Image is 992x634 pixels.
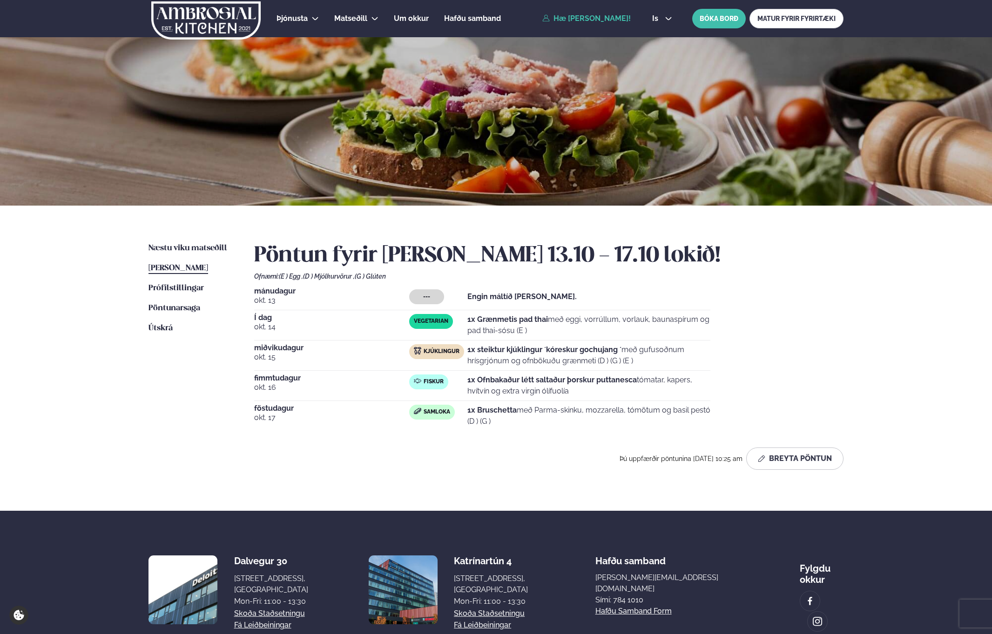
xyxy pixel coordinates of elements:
div: Mon-Fri: 11:00 - 13:30 [234,596,308,607]
a: Um okkur [394,13,429,24]
span: fimmtudagur [254,374,409,382]
img: image alt [805,596,815,607]
span: Hafðu samband [595,548,666,567]
button: Breyta Pöntun [746,447,844,470]
img: chicken.svg [414,347,421,354]
div: [STREET_ADDRESS], [GEOGRAPHIC_DATA] [454,573,528,595]
span: okt. 17 [254,412,409,423]
button: is [645,15,680,22]
span: okt. 15 [254,352,409,363]
strong: Engin máltíð [PERSON_NAME]. [467,292,577,301]
p: með Parma-skinku, mozzarella, tómötum og basil pestó (D ) (G ) [467,405,710,427]
strong: 1x Ofnbakaður létt saltaður þorskur puttanesca [467,375,637,384]
span: Prófílstillingar [148,284,204,292]
span: Hafðu samband [444,14,501,23]
span: föstudagur [254,405,409,412]
h2: Pöntun fyrir [PERSON_NAME] 13.10 - 17.10 lokið! [254,243,844,269]
strong: 1x Grænmetis pad thai [467,315,548,324]
a: Matseðill [334,13,367,24]
div: Katrínartún 4 [454,555,528,567]
div: [STREET_ADDRESS], [GEOGRAPHIC_DATA] [234,573,308,595]
p: með eggi, vorrúllum, vorlauk, baunaspírum og pad thai-sósu (E ) [467,314,710,336]
a: Útskrá [148,323,173,334]
img: fish.svg [414,377,421,385]
span: Fiskur [424,378,444,386]
a: Fá leiðbeiningar [234,620,291,631]
span: Vegetarian [414,318,448,325]
span: (G ) Glúten [355,273,386,280]
strong: 1x Bruschetta [467,406,517,414]
span: Útskrá [148,324,173,332]
a: Hafðu samband [444,13,501,24]
a: [PERSON_NAME] [148,263,208,274]
img: sandwich-new-16px.svg [414,408,421,414]
img: image alt [148,555,217,624]
a: Cookie settings [9,606,28,625]
span: mánudagur [254,287,409,295]
p: Sími: 784 1010 [595,594,733,606]
button: BÓKA BORÐ [692,9,746,28]
div: Dalvegur 30 [234,555,308,567]
a: Prófílstillingar [148,283,204,294]
a: Næstu viku matseðill [148,243,227,254]
div: Ofnæmi: [254,273,844,280]
span: Þú uppfærðir pöntunina [DATE] 10:25 am [620,455,742,462]
img: image alt [369,555,438,624]
p: með gufusoðnum hrísgrjónum og ofnbökuðu grænmeti (D ) (G ) (E ) [467,344,710,367]
img: logo [150,1,262,40]
span: Þjónusta [277,14,308,23]
a: Skoða staðsetningu [234,608,305,619]
a: MATUR FYRIR FYRIRTÆKI [749,9,844,28]
span: Pöntunarsaga [148,304,200,312]
span: Um okkur [394,14,429,23]
span: miðvikudagur [254,344,409,352]
span: (D ) Mjólkurvörur , [303,273,355,280]
a: Pöntunarsaga [148,303,200,314]
span: Næstu viku matseðill [148,244,227,252]
strong: 1x steiktur kjúklingur ´kóreskur gochujang ´ [467,345,621,354]
div: Mon-Fri: 11:00 - 13:30 [454,596,528,607]
a: Hæ [PERSON_NAME]! [542,14,631,23]
span: Samloka [424,408,450,416]
a: Fá leiðbeiningar [454,620,511,631]
span: okt. 13 [254,295,409,306]
span: is [652,15,661,22]
a: Hafðu samband form [595,606,672,617]
img: image alt [812,616,823,627]
span: Matseðill [334,14,367,23]
span: [PERSON_NAME] [148,264,208,272]
span: Í dag [254,314,409,321]
span: --- [423,293,430,300]
a: image alt [808,612,827,631]
a: Skoða staðsetningu [454,608,525,619]
span: Kjúklingur [424,348,459,355]
span: okt. 14 [254,321,409,333]
p: tómatar, kapers, hvítvín og extra virgin ólífuolía [467,374,710,397]
span: (E ) Egg , [279,273,303,280]
span: okt. 16 [254,382,409,393]
a: image alt [800,591,820,611]
div: Fylgdu okkur [800,555,844,585]
a: Þjónusta [277,13,308,24]
a: [PERSON_NAME][EMAIL_ADDRESS][DOMAIN_NAME] [595,572,733,594]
